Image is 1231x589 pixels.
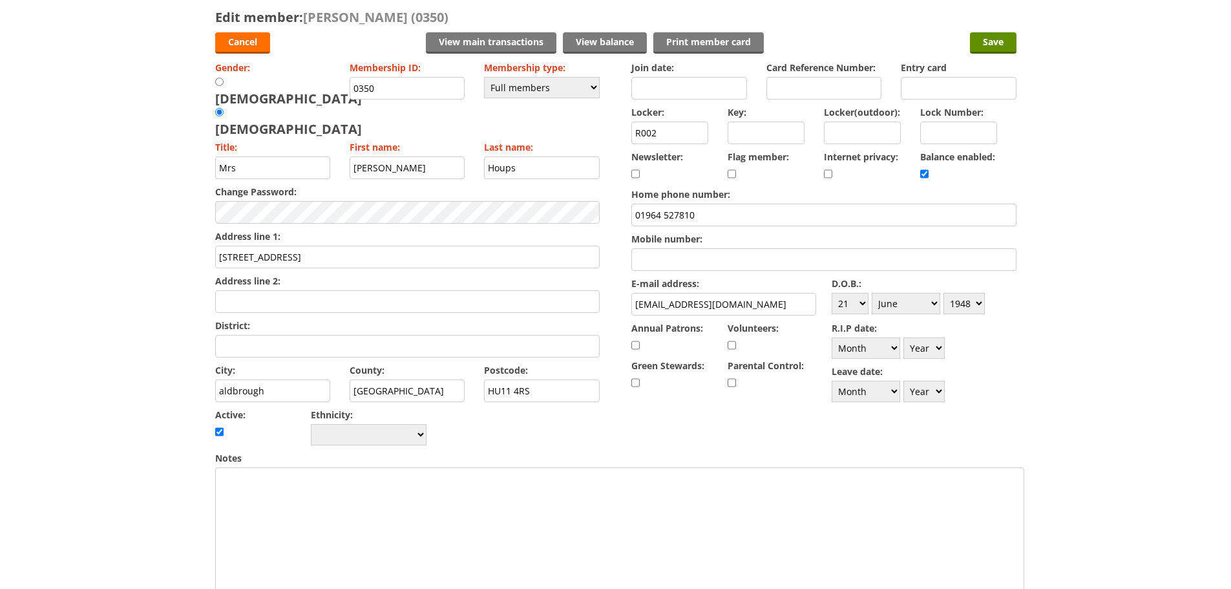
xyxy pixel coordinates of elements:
[215,77,362,107] div: [DEMOGRAPHIC_DATA]
[350,61,465,74] label: Membership ID:
[215,107,362,138] div: [DEMOGRAPHIC_DATA]
[901,61,1016,74] label: Entry card
[824,106,901,118] label: Locker(outdoor):
[215,32,270,54] a: Cancel
[920,106,997,118] label: Lock Number:
[215,61,331,74] label: Gender:
[484,364,600,376] label: Postcode:
[484,61,600,74] label: Membership type:
[631,233,1016,245] label: Mobile number:
[824,151,920,163] label: Internet privacy:
[426,32,556,54] a: View main transactions
[631,359,720,372] label: Green Stewards:
[920,151,1016,163] label: Balance enabled:
[631,61,747,74] label: Join date:
[631,106,708,118] label: Locker:
[350,364,465,376] label: County:
[311,409,426,421] label: Ethnicity:
[631,188,1016,200] label: Home phone number:
[631,322,720,334] label: Annual Patrons:
[563,32,647,54] a: View balance
[728,151,824,163] label: Flag member:
[215,275,600,287] label: Address line 2:
[215,364,331,376] label: City:
[653,32,764,54] a: Print member card
[215,409,311,421] label: Active:
[215,186,600,198] label: Change Password:
[728,359,816,372] label: Parental Control:
[484,141,600,153] label: Last name:
[350,141,465,153] label: First name:
[303,8,448,26] span: [PERSON_NAME] (0350)
[631,277,816,290] label: E-mail address:
[728,322,816,334] label: Volunteers:
[215,319,600,332] label: District:
[728,106,805,118] label: Key:
[970,32,1016,54] input: Save
[832,322,1016,334] label: R.I.P date:
[215,141,331,153] label: Title:
[631,151,728,163] label: Newsletter:
[215,230,600,242] label: Address line 1:
[832,277,1016,290] label: D.O.B.:
[832,365,1016,378] label: Leave date:
[215,452,1016,464] label: Notes
[766,61,882,74] label: Card Reference Number:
